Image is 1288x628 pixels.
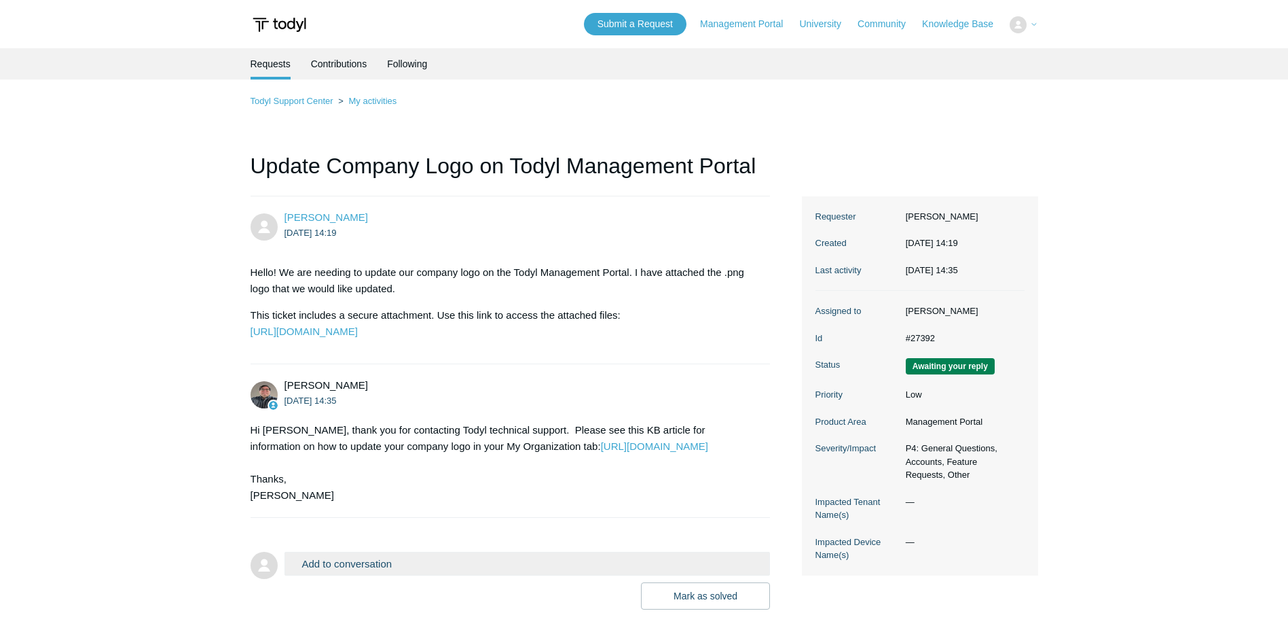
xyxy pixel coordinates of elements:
p: Hello! We are needing to update our company logo on the Todyl Management Portal. I have attached ... [251,264,757,297]
a: [URL][DOMAIN_NAME] [251,326,358,337]
button: Add to conversation [284,552,771,576]
a: Contributions [311,48,367,80]
dt: Severity/Impact [815,442,899,455]
dd: Management Portal [899,415,1025,429]
div: Hi [PERSON_NAME], thank you for contacting Todyl technical support. Please see this KB article fo... [251,422,757,504]
dd: #27392 [899,332,1025,345]
dt: Product Area [815,415,899,429]
dd: [PERSON_NAME] [899,210,1025,224]
a: University [799,17,854,31]
a: My activities [348,96,397,106]
time: 2025-08-13T14:19:01Z [284,228,337,238]
h1: Update Company Logo on Todyl Management Portal [251,150,771,196]
time: 2025-08-13T14:35:31Z [284,396,337,406]
dt: Status [815,358,899,372]
dt: Created [815,237,899,250]
img: Todyl Support Center Help Center home page [251,12,308,37]
a: Todyl Support Center [251,96,333,106]
li: Todyl Support Center [251,96,336,106]
a: Submit a Request [584,13,686,35]
dd: — [899,536,1025,549]
dt: Requester [815,210,899,224]
span: Nicholas Dipalmo [284,211,368,223]
time: 2025-08-13T14:19:01+00:00 [906,238,958,248]
dt: Assigned to [815,304,899,318]
a: Community [858,17,919,31]
dt: Impacted Tenant Name(s) [815,495,899,522]
dt: Id [815,332,899,345]
a: Following [387,48,427,80]
dt: Priority [815,388,899,402]
span: We are waiting for you to respond [906,358,995,374]
dd: Low [899,388,1025,402]
a: [URL][DOMAIN_NAME] [601,440,708,452]
dd: [PERSON_NAME] [899,304,1025,318]
p: This ticket includes a secure attachment. Use this link to access the attached files: [251,307,757,340]
a: Management Portal [700,17,796,31]
span: Matt Robinson [284,379,368,391]
li: Requests [251,48,291,80]
a: [PERSON_NAME] [284,211,368,223]
dd: — [899,495,1025,509]
dt: Impacted Device Name(s) [815,536,899,562]
a: Knowledge Base [922,17,1007,31]
li: My activities [335,96,397,106]
dd: P4: General Questions, Accounts, Feature Requests, Other [899,442,1025,482]
dt: Last activity [815,264,899,277]
button: Mark as solved [641,582,770,610]
time: 2025-08-13T14:35:33+00:00 [906,265,958,275]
